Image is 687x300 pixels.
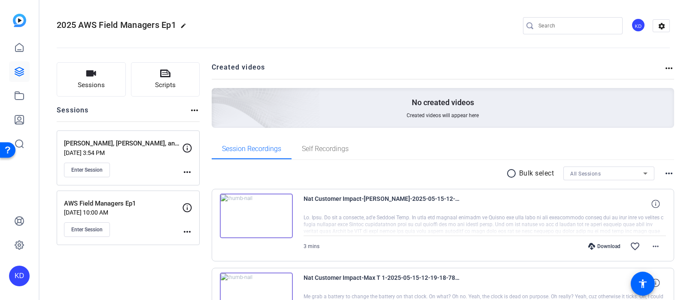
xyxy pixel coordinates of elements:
span: Nat Customer Impact-[PERSON_NAME]-2025-05-15-12-19-18-784-1 [304,194,462,214]
span: 3 mins [304,243,319,249]
span: Created videos will appear here [407,112,479,119]
mat-icon: more_horiz [664,63,674,73]
img: Creted videos background [116,3,320,189]
div: Download [584,243,625,250]
ngx-avatar: Kimberly Davis [631,18,646,33]
p: [DATE] 3:54 PM [64,149,182,156]
span: Self Recordings [302,145,349,152]
span: Scripts [155,80,176,90]
mat-icon: more_horiz [189,105,200,115]
span: Enter Session [71,226,103,233]
mat-icon: more_horiz [182,167,192,177]
span: Session Recordings [222,145,281,152]
mat-icon: more_horiz [664,168,674,179]
mat-icon: favorite_border [630,241,640,252]
button: Enter Session [64,222,110,237]
div: KD [631,18,645,32]
img: blue-gradient.svg [13,14,26,27]
button: Sessions [57,62,126,97]
mat-icon: radio_button_unchecked [506,168,519,179]
mat-icon: settings [653,20,670,33]
h2: Sessions [57,105,89,121]
button: Enter Session [64,163,110,177]
mat-icon: more_horiz [651,241,661,252]
mat-icon: more_horiz [182,227,192,237]
p: [PERSON_NAME], [PERSON_NAME], and [PERSON_NAME] Filming [DATE] 6pm eastern [64,139,182,148]
p: Bulk select [519,168,554,179]
span: 2025 AWS Field Managers Ep1 [57,20,176,30]
span: Enter Session [71,167,103,173]
input: Search [538,21,616,31]
h2: Created videos [212,62,664,79]
mat-icon: accessibility [638,279,648,289]
button: Scripts [131,62,200,97]
p: AWS Field Managers Ep1 [64,199,182,209]
mat-icon: edit [180,23,191,33]
span: Sessions [78,80,105,90]
p: [DATE] 10:00 AM [64,209,182,216]
span: All Sessions [570,171,601,177]
span: Nat Customer Impact-Max T 1-2025-05-15-12-19-18-784-0 [304,273,462,293]
img: thumb-nail [220,194,293,238]
p: No created videos [412,97,474,108]
div: KD [9,266,30,286]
